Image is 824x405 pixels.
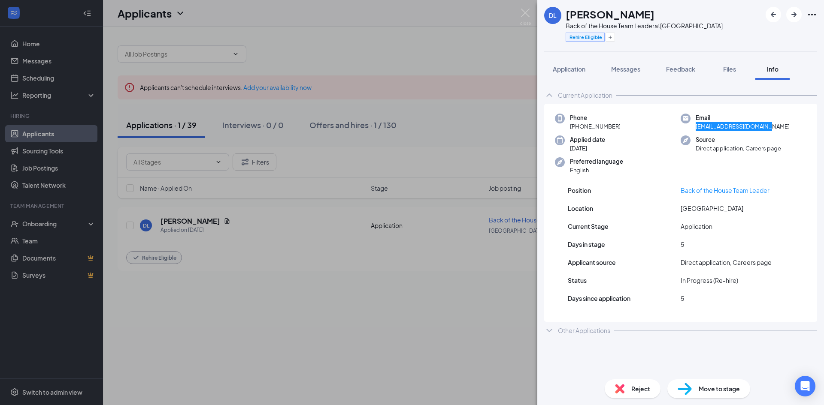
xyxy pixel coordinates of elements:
[606,33,615,42] button: Plus
[696,144,781,153] span: Direct application, Careers page
[566,7,654,21] h1: [PERSON_NAME]
[568,186,591,195] span: Position
[611,65,640,73] span: Messages
[558,326,610,335] div: Other Applications
[553,65,585,73] span: Application
[681,294,684,303] span: 5
[681,222,712,231] span: Application
[723,65,736,73] span: Files
[570,135,605,144] span: Applied date
[768,9,779,20] svg: ArrowLeftNew
[608,35,613,40] svg: Plus
[568,258,616,267] span: Applicant source
[568,222,609,231] span: Current Stage
[558,91,612,99] div: Current Application
[570,114,621,122] span: Phone
[544,90,554,100] svg: ChevronUp
[681,258,772,267] span: Direct application, Careers page
[568,276,587,285] span: Status
[681,204,743,213] span: [GEOGRAPHIC_DATA]
[570,166,623,174] span: English
[544,325,554,336] svg: ChevronDown
[566,21,723,30] div: Back of the House Team Leader at [GEOGRAPHIC_DATA]
[549,11,557,20] div: DL
[766,7,781,22] button: ArrowLeftNew
[666,65,695,73] span: Feedback
[570,122,621,131] span: [PHONE_NUMBER]
[696,135,781,144] span: Source
[786,7,802,22] button: ArrowRight
[568,240,605,249] span: Days in stage
[699,384,740,393] span: Move to stage
[767,65,779,73] span: Info
[789,9,799,20] svg: ArrowRight
[681,186,769,194] a: Back of the House Team Leader
[681,276,738,285] span: In Progress (Re-hire)
[795,376,815,396] div: Open Intercom Messenger
[696,114,790,122] span: Email
[631,384,650,393] span: Reject
[681,240,684,249] span: 5
[570,144,605,153] span: [DATE]
[570,33,602,41] span: Rehire Eligible
[568,204,593,213] span: Location
[570,157,623,166] span: Preferred language
[696,122,790,131] span: [EMAIL_ADDRESS][DOMAIN_NAME]
[568,294,630,303] span: Days since application
[807,9,817,20] svg: Ellipses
